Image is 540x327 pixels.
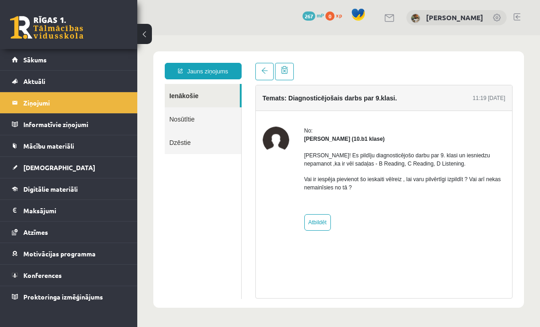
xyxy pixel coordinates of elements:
a: 267 mP [302,11,324,19]
a: Rīgas 1. Tālmācības vidusskola [10,16,83,39]
a: [DEMOGRAPHIC_DATA] [12,157,126,178]
a: Informatīvie ziņojumi [12,114,126,135]
span: Proktoringa izmēģinājums [23,293,103,301]
a: Maksājumi [12,200,126,221]
a: Atzīmes [12,222,126,243]
strong: [PERSON_NAME] (10.b1 klase) [167,100,248,107]
legend: Ziņojumi [23,92,126,113]
a: Proktoringa izmēģinājums [12,286,126,307]
span: Digitālie materiāli [23,185,78,193]
a: Digitālie materiāli [12,178,126,200]
span: Motivācijas programma [23,249,96,258]
span: Atzīmes [23,228,48,236]
img: Darja Degtjarjova [411,14,420,23]
a: Motivācijas programma [12,243,126,264]
span: 267 [302,11,315,21]
a: Konferences [12,265,126,286]
div: 11:19 [DATE] [335,59,368,67]
span: 0 [325,11,335,21]
span: [DEMOGRAPHIC_DATA] [23,163,95,172]
a: 0 xp [325,11,346,19]
p: [PERSON_NAME]! Es pildīju diagnosticējošo darbu par 9. klasi un iesniedzu nepamanot ,ka ir vēl sa... [167,116,368,133]
h4: Temats: Diagnosticējošais darbs par 9.klasi. [125,59,260,67]
p: Vai ir iespēja pievienot šo ieskaiti vēlreiz , lai varu pilvērtīgi izpildīt ? Vai arī nekas nemai... [167,140,368,156]
div: No: [167,91,368,100]
span: Mācību materiāli [23,142,74,150]
a: Mācību materiāli [12,135,126,156]
span: xp [336,11,342,19]
a: Atbildēt [167,179,194,195]
a: Sākums [12,49,126,70]
legend: Informatīvie ziņojumi [23,114,126,135]
span: mP [317,11,324,19]
a: Ziņojumi [12,92,126,113]
img: Līva Grosa [125,91,152,118]
a: [PERSON_NAME] [426,13,483,22]
span: Aktuāli [23,77,45,85]
a: Jauns ziņojums [27,28,104,44]
span: Konferences [23,271,62,279]
a: Aktuāli [12,71,126,92]
span: Sākums [23,55,47,64]
a: Nosūtītie [27,72,104,95]
a: Ienākošie [27,49,103,72]
legend: Maksājumi [23,200,126,221]
a: Dzēstie [27,95,104,119]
